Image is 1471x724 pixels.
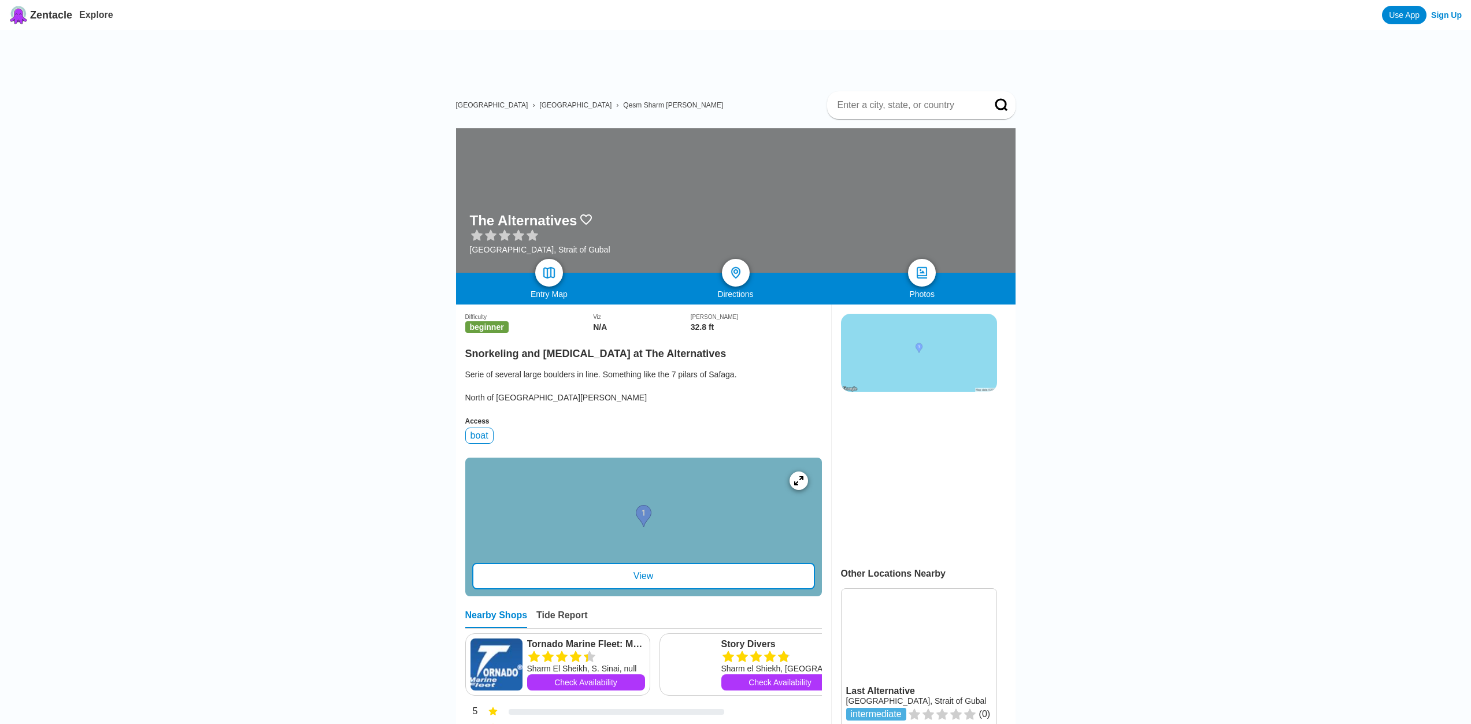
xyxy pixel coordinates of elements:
a: [GEOGRAPHIC_DATA] [539,101,612,109]
div: [GEOGRAPHIC_DATA], Strait of Gubal [470,245,610,254]
a: map [535,259,563,287]
a: entry mapView [465,458,822,596]
span: beginner [465,321,509,333]
div: View [472,563,815,589]
img: Zentacle logo [9,6,28,24]
a: Explore [79,10,113,20]
span: Zentacle [30,9,72,21]
div: Tide Report [536,610,588,628]
div: boat [465,428,494,444]
a: Qesm Sharm [PERSON_NAME] [623,101,723,109]
h1: The Alternatives [470,213,577,229]
div: Photos [829,289,1016,299]
div: Nearby Shops [465,610,528,628]
a: photos [908,259,936,287]
a: Use App [1382,6,1426,24]
span: › [616,101,618,109]
img: photos [915,266,929,280]
div: Serie of several large boulders in line. Something like the 7 pilars of Safaga. North of [GEOGRAP... [465,369,822,403]
h2: Snorkeling and [MEDICAL_DATA] at The Alternatives [465,341,822,360]
img: Tornado Marine Fleet: M/Y Whirlwind [470,638,523,690]
a: Story Divers [721,638,839,650]
div: 32.8 ft [691,322,822,332]
div: Access [465,417,822,425]
img: Story Divers [665,638,717,690]
div: Difficulty [465,314,594,320]
div: [PERSON_NAME] [691,314,822,320]
img: staticmap [841,314,997,392]
a: Tornado Marine Fleet: M/Y Whirlwind [527,638,645,650]
a: Zentacle logoZentacle [9,6,72,24]
div: Directions [642,289,829,299]
div: 5 [465,705,478,720]
span: › [532,101,535,109]
a: Sign Up [1431,10,1462,20]
div: N/A [593,322,691,332]
input: Enter a city, state, or country [836,99,979,111]
div: Viz [593,314,691,320]
div: Other Locations Nearby [841,569,1016,579]
a: Check Availability [527,674,645,690]
a: [GEOGRAPHIC_DATA] [456,101,528,109]
div: Entry Map [456,289,643,299]
a: Check Availability [721,674,839,690]
div: Sharm el Shiekh, [GEOGRAPHIC_DATA], null [721,663,839,674]
img: map [542,266,556,280]
img: directions [729,266,743,280]
div: Sharm El Sheikh, S. Sinai, null [527,663,645,674]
